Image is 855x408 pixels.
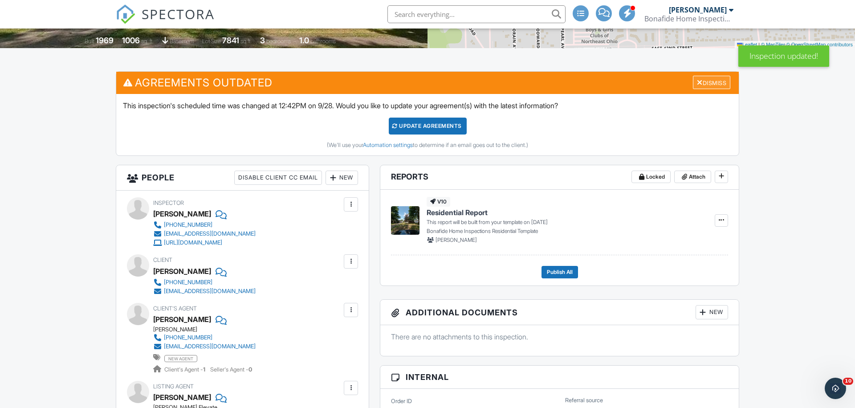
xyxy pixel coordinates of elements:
div: [PERSON_NAME] [153,326,263,333]
div: [PERSON_NAME] [153,265,211,278]
span: Client's Agent - [164,366,207,373]
a: [PHONE_NUMBER] [153,278,256,287]
div: Dismiss [693,76,730,90]
div: [EMAIL_ADDRESS][DOMAIN_NAME] [164,230,256,237]
strong: 1 [203,366,205,373]
a: [PERSON_NAME] [153,313,211,326]
div: 1969 [96,36,114,45]
input: Search everything... [387,5,566,23]
a: Automation settings [363,142,413,148]
span: Client [153,257,172,263]
div: 1.0 [299,36,309,45]
a: [PHONE_NUMBER] [153,220,256,229]
span: sq.ft. [240,38,252,45]
a: [URL][DOMAIN_NAME] [153,238,256,247]
div: (We'll use your to determine if an email goes out to the client.) [123,142,732,149]
h3: Agreements Outdated [116,72,739,94]
span: bedrooms [266,38,291,45]
div: [PHONE_NUMBER] [164,221,212,228]
a: [EMAIL_ADDRESS][DOMAIN_NAME] [153,229,256,238]
a: [EMAIL_ADDRESS][DOMAIN_NAME] [153,287,256,296]
span: Inspector [153,200,184,206]
span: Client's Agent [153,305,197,312]
img: The Best Home Inspection Software - Spectora [116,4,135,24]
a: SPECTORA [116,12,215,31]
div: 7841 [222,36,239,45]
label: Order ID [391,397,412,405]
span: Seller's Agent - [210,366,252,373]
div: New [326,171,358,185]
label: Referral source [565,396,603,404]
div: Inspection updated! [738,45,829,67]
div: Disable Client CC Email [234,171,322,185]
div: [EMAIL_ADDRESS][DOMAIN_NAME] [164,343,256,350]
span: new agent [164,355,197,362]
a: Leaflet [737,42,757,47]
div: [URL][DOMAIN_NAME] [164,239,222,246]
div: This inspection's scheduled time was changed at 12:42PM on 9/28. Would you like to update your ag... [116,94,739,155]
span: Listing Agent [153,383,194,390]
strong: 0 [248,366,252,373]
div: 1006 [122,36,140,45]
span: SPECTORA [142,4,215,23]
span: basement [170,38,194,45]
span: 10 [843,378,853,385]
h3: Internal [380,366,739,389]
div: Bonafide Home Inspections [644,14,733,23]
a: [EMAIL_ADDRESS][DOMAIN_NAME] [153,342,256,351]
p: There are no attachments to this inspection. [391,332,728,342]
a: [PHONE_NUMBER] [153,333,256,342]
span: Lot Size [202,38,221,45]
div: 3 [260,36,265,45]
span: Built [85,38,94,45]
span: sq. ft. [141,38,154,45]
h3: Additional Documents [380,300,739,325]
div: [PERSON_NAME] [669,5,727,14]
div: [EMAIL_ADDRESS][DOMAIN_NAME] [164,288,256,295]
h3: People [116,165,369,191]
span: bathrooms [310,38,336,45]
div: New [696,305,728,319]
a: [PERSON_NAME] [153,391,211,404]
div: Update Agreements [389,118,467,135]
div: [PHONE_NUMBER] [164,334,212,341]
div: [PERSON_NAME] [153,207,211,220]
div: [PHONE_NUMBER] [164,279,212,286]
iframe: Intercom live chat [825,378,846,399]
